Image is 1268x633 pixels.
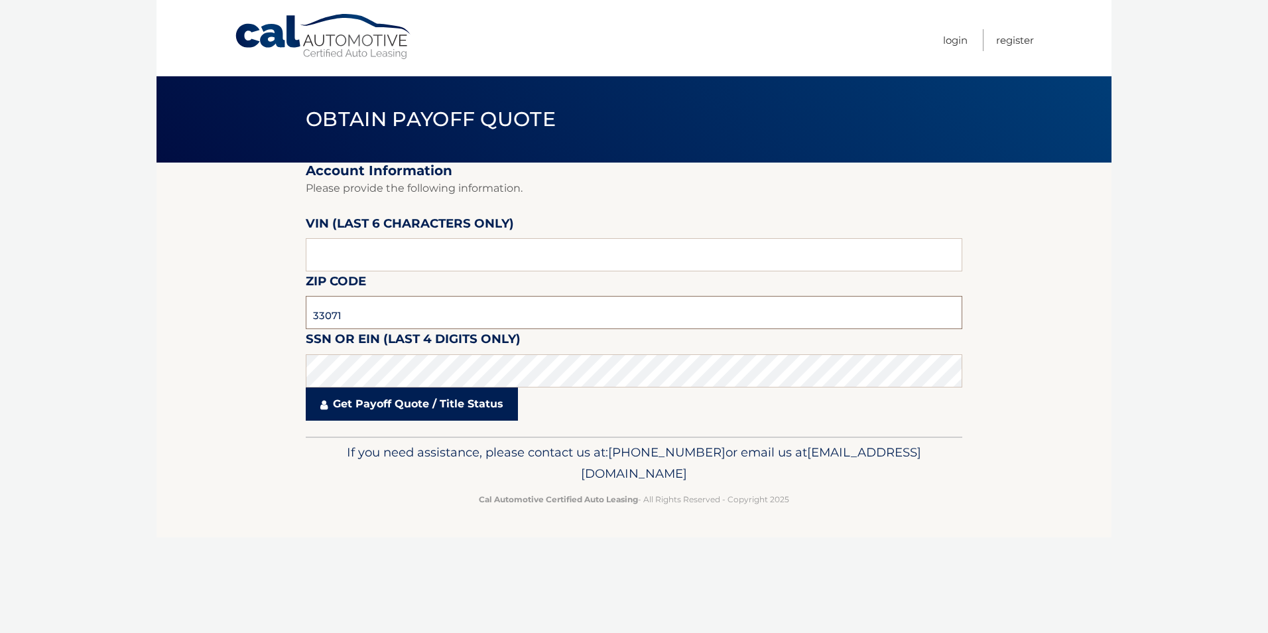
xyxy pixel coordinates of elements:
span: Obtain Payoff Quote [306,107,556,131]
a: Login [943,29,968,51]
strong: Cal Automotive Certified Auto Leasing [479,494,638,504]
p: If you need assistance, please contact us at: or email us at [314,442,954,484]
a: Register [996,29,1034,51]
p: Please provide the following information. [306,179,962,198]
span: [PHONE_NUMBER] [608,445,726,460]
a: Get Payoff Quote / Title Status [306,387,518,421]
a: Cal Automotive [234,13,413,60]
p: - All Rights Reserved - Copyright 2025 [314,492,954,506]
label: Zip Code [306,271,366,296]
h2: Account Information [306,163,962,179]
label: VIN (last 6 characters only) [306,214,514,238]
label: SSN or EIN (last 4 digits only) [306,329,521,354]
